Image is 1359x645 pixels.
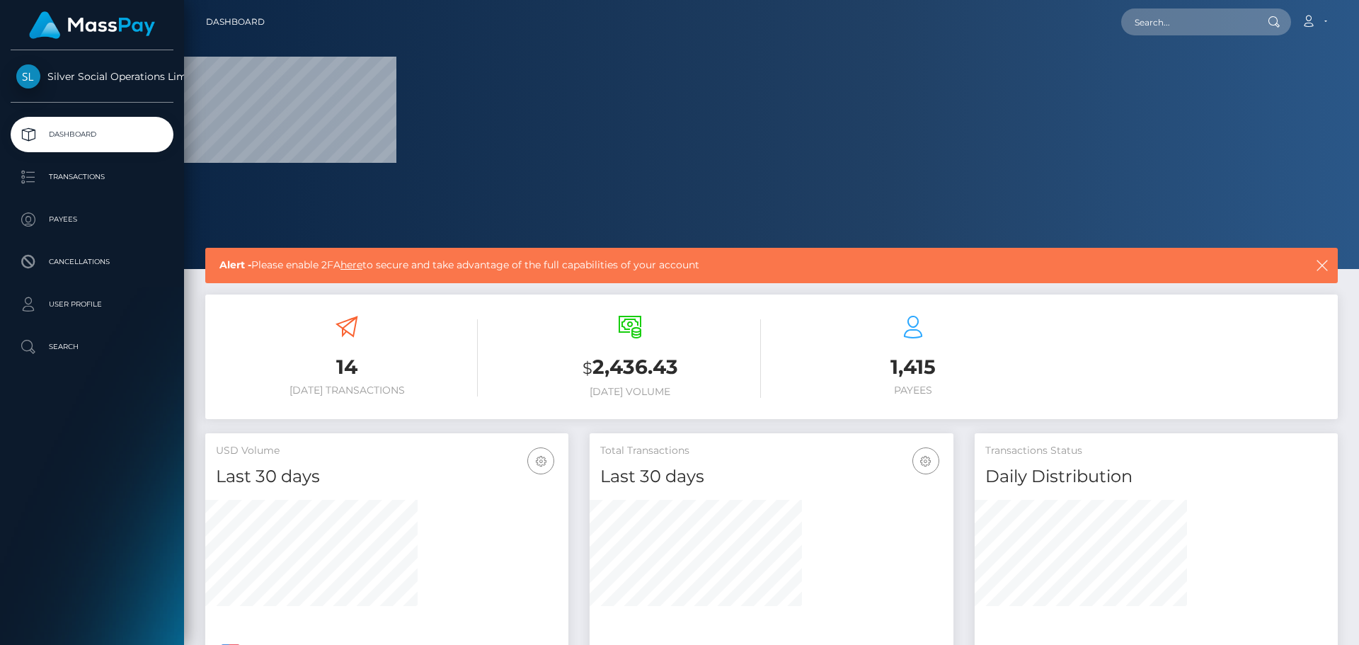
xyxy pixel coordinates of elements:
[16,294,168,315] p: User Profile
[600,444,942,458] h5: Total Transactions
[499,353,761,382] h3: 2,436.43
[216,353,478,381] h3: 14
[11,70,173,83] span: Silver Social Operations Limited
[29,11,155,39] img: MassPay Logo
[11,202,173,237] a: Payees
[11,159,173,195] a: Transactions
[985,444,1327,458] h5: Transactions Status
[216,444,558,458] h5: USD Volume
[600,464,942,489] h4: Last 30 days
[16,209,168,230] p: Payees
[499,386,761,398] h6: [DATE] Volume
[219,258,1202,273] span: Please enable 2FA to secure and take advantage of the full capabilities of your account
[1121,8,1254,35] input: Search...
[11,287,173,322] a: User Profile
[11,329,173,365] a: Search
[782,353,1044,381] h3: 1,415
[782,384,1044,396] h6: Payees
[16,124,168,145] p: Dashboard
[11,117,173,152] a: Dashboard
[16,251,168,273] p: Cancellations
[206,7,265,37] a: Dashboard
[16,336,168,358] p: Search
[583,358,592,378] small: $
[985,464,1327,489] h4: Daily Distribution
[16,64,40,89] img: Silver Social Operations Limited
[216,464,558,489] h4: Last 30 days
[216,384,478,396] h6: [DATE] Transactions
[340,258,362,271] a: here
[16,166,168,188] p: Transactions
[219,258,251,271] b: Alert -
[11,244,173,280] a: Cancellations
